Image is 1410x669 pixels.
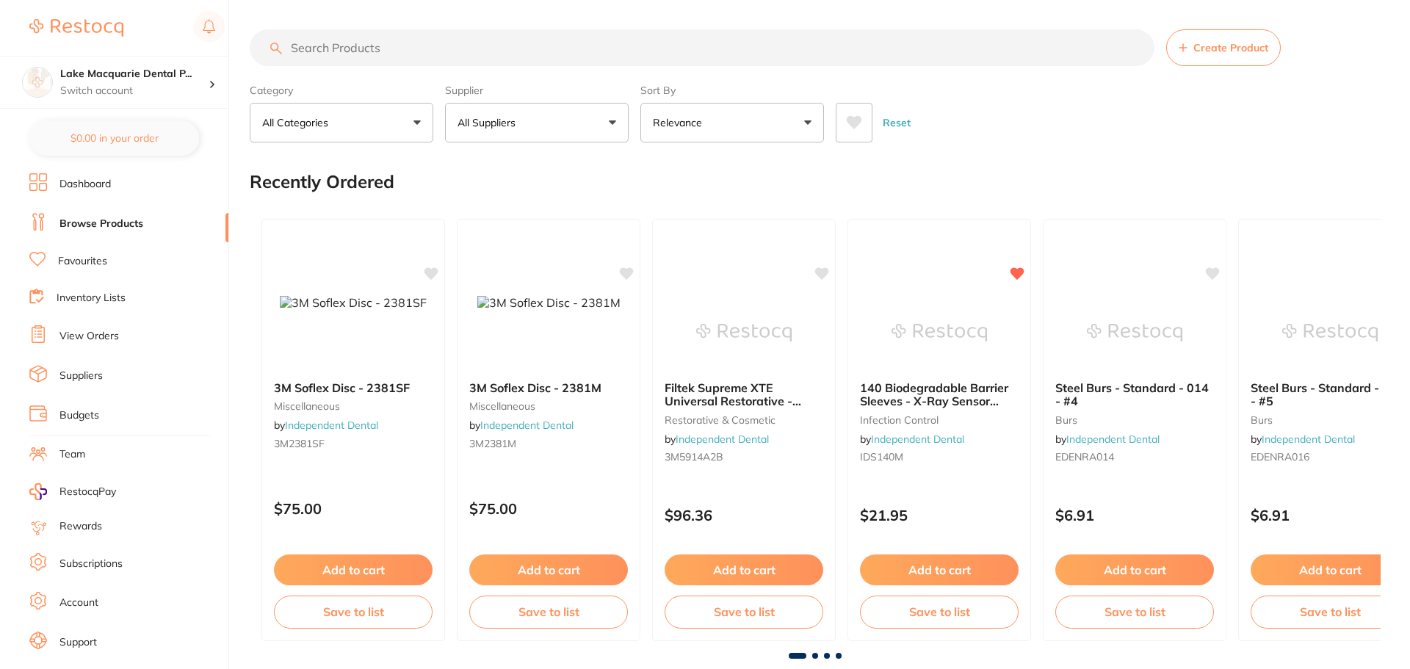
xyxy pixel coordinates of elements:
span: by [1055,433,1160,446]
a: Independent Dental [1066,433,1160,446]
small: 3M2381SF [274,438,433,449]
img: 140 Biodegradable Barrier Sleeves - X-Ray Sensor Sleeves ** BUY 5, GET 1 FREE!! ** - 45mm x 200mm [892,296,987,369]
button: All Suppliers [445,103,629,142]
h2: Recently Ordered [250,172,394,192]
button: Save to list [274,596,433,628]
small: miscellaneous [274,400,433,412]
small: miscellaneous [469,400,628,412]
button: Save to list [860,596,1019,628]
button: Add to cart [469,554,628,585]
span: by [665,433,769,446]
p: $75.00 [469,500,628,517]
img: Filtek Supreme XTE Universal Restorative - Syringe **Buy 4 x Syringes **Receive 1 x Filtek Bulk F... [696,296,792,369]
img: RestocqPay [29,483,47,500]
p: $75.00 [274,500,433,517]
img: Steel Burs - Standard - 016 - #5 [1282,296,1378,369]
button: $0.00 in your order [29,120,199,156]
small: IDS140M [860,451,1019,463]
a: Independent Dental [285,419,378,432]
p: $21.95 [860,507,1019,524]
img: 3M Soflex Disc - 2381M [477,296,621,309]
a: Support [59,635,97,650]
button: Create Product [1166,29,1281,66]
small: EDENRA014 [1055,451,1214,463]
a: Independent Dental [1262,433,1355,446]
a: Restocq Logo [29,11,123,45]
small: burs [1251,414,1409,426]
a: Rewards [59,519,102,534]
b: 3M Soflex Disc - 2381SF [274,381,433,394]
button: Save to list [1055,596,1214,628]
span: by [860,433,964,446]
button: Save to list [665,596,823,628]
img: Steel Burs - Standard - 014 - #4 [1087,296,1182,369]
button: Save to list [1251,596,1409,628]
a: Dashboard [59,177,111,192]
a: RestocqPay [29,483,116,500]
button: Reset [878,103,915,142]
img: Lake Macquarie Dental Practice [23,68,52,97]
p: Switch account [60,84,209,98]
a: Team [59,447,85,462]
button: Add to cart [1055,554,1214,585]
b: 3M Soflex Disc - 2381M [469,381,628,394]
span: by [274,419,378,432]
span: RestocqPay [59,485,116,499]
img: Restocq Logo [29,19,123,37]
a: Account [59,596,98,610]
small: infection control [860,414,1019,426]
b: Steel Burs - Standard - 016 - #5 [1251,381,1409,408]
button: All Categories [250,103,433,142]
p: Relevance [653,115,708,130]
button: Add to cart [274,554,433,585]
a: Budgets [59,408,99,423]
p: All Suppliers [458,115,521,130]
span: by [1251,433,1355,446]
button: Add to cart [1251,554,1409,585]
span: Create Product [1193,42,1268,54]
b: 140 Biodegradable Barrier Sleeves - X-Ray Sensor Sleeves ** BUY 5, GET 1 FREE!! ** - 45mm x 200mm [860,381,1019,408]
a: Browse Products [59,217,143,231]
a: Favourites [58,254,107,269]
button: Save to list [469,596,628,628]
a: Independent Dental [871,433,964,446]
b: Filtek Supreme XTE Universal Restorative - Syringe **Buy 4 x Syringes **Receive 1 x Filtek Bulk F... [665,381,823,408]
p: All Categories [262,115,334,130]
small: burs [1055,414,1214,426]
h4: Lake Macquarie Dental Practice [60,67,209,82]
a: Independent Dental [676,433,769,446]
b: Steel Burs - Standard - 014 - #4 [1055,381,1214,408]
input: Search Products [250,29,1154,66]
small: EDENRA016 [1251,451,1409,463]
small: 3M2381M [469,438,628,449]
span: by [469,419,574,432]
a: Subscriptions [59,557,123,571]
a: Suppliers [59,369,103,383]
label: Category [250,84,433,97]
label: Sort By [640,84,824,97]
label: Supplier [445,84,629,97]
button: Add to cart [665,554,823,585]
p: $96.36 [665,507,823,524]
button: Relevance [640,103,824,142]
small: restorative & cosmetic [665,414,823,426]
button: Add to cart [860,554,1019,585]
a: View Orders [59,329,119,344]
img: 3M Soflex Disc - 2381SF [280,296,427,309]
small: 3M5914A2B [665,451,823,463]
p: $6.91 [1251,507,1409,524]
p: $6.91 [1055,507,1214,524]
a: Inventory Lists [57,291,126,305]
a: Independent Dental [480,419,574,432]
